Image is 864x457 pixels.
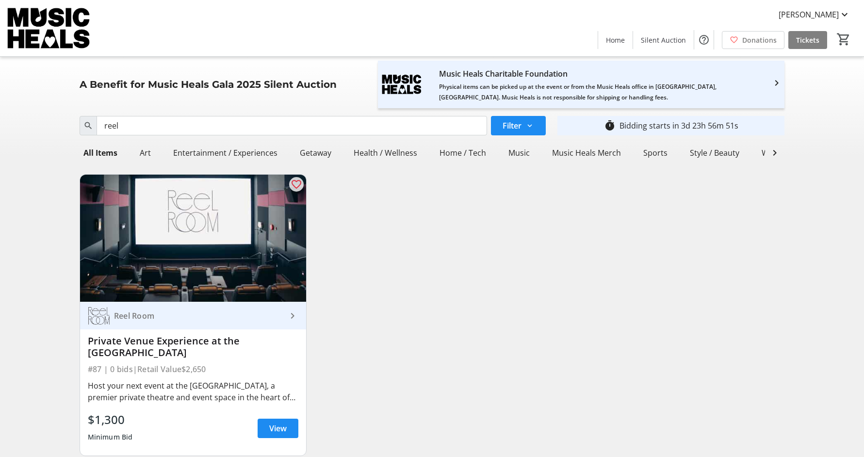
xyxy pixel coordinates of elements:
div: Minimum Bid [88,428,133,446]
mat-icon: timer_outline [604,120,616,131]
span: View [269,423,287,434]
div: Private Venue Experience at the [GEOGRAPHIC_DATA] [88,335,299,359]
img: Music Heals Charitable Foundation's Logo [6,4,92,52]
div: Bidding starts in 3d 23h 56m 51s [619,120,738,131]
mat-icon: favorite_outline [291,179,302,190]
div: Physical items can be picked up at the event or from the Music Heals office in [GEOGRAPHIC_DATA],... [439,82,755,103]
div: Sports [639,143,671,163]
a: Music Heals Charitable Foundation's logoMusic Heals Charitable FoundationPhysical items can be pi... [372,63,790,106]
a: Donations [722,31,784,49]
span: Silent Auction [641,35,686,45]
a: Home [598,31,633,49]
div: Host your next event at the [GEOGRAPHIC_DATA], a premier private theatre and event space in the h... [88,380,299,403]
div: Style / Beauty [686,143,743,163]
input: Try searching by item name, number, or sponsor [97,116,487,135]
div: Art [136,143,155,163]
img: Music Heals Charitable Foundation's logo [380,63,424,106]
div: #87 | 0 bids | Retail Value $2,650 [88,362,299,376]
a: Silent Auction [633,31,694,49]
button: Help [694,30,714,49]
button: Cart [835,31,852,48]
div: Health / Wellness [350,143,421,163]
div: Music [505,143,534,163]
div: $1,300 [88,411,133,428]
img: Private Venue Experience at the Reel Room [80,175,307,302]
img: Reel Room [88,305,110,327]
div: All Items [80,143,121,163]
div: Getaway [296,143,335,163]
div: A Benefit for Music Heals Gala 2025 Silent Auction [74,77,342,92]
div: Music Heals Merch [548,143,625,163]
div: Wine / Dine [758,143,808,163]
div: Music Heals Charitable Foundation [439,66,755,82]
span: Donations [742,35,777,45]
span: Home [606,35,625,45]
button: [PERSON_NAME] [771,7,858,22]
a: View [258,419,298,438]
button: Filter [491,116,546,135]
a: Reel RoomReel Room [80,302,307,329]
div: Home / Tech [436,143,490,163]
a: Tickets [788,31,827,49]
span: Filter [503,120,522,131]
mat-icon: keyboard_arrow_right [287,310,298,322]
div: Reel Room [110,311,287,321]
div: Entertainment / Experiences [169,143,281,163]
span: Tickets [796,35,819,45]
span: [PERSON_NAME] [779,9,839,20]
